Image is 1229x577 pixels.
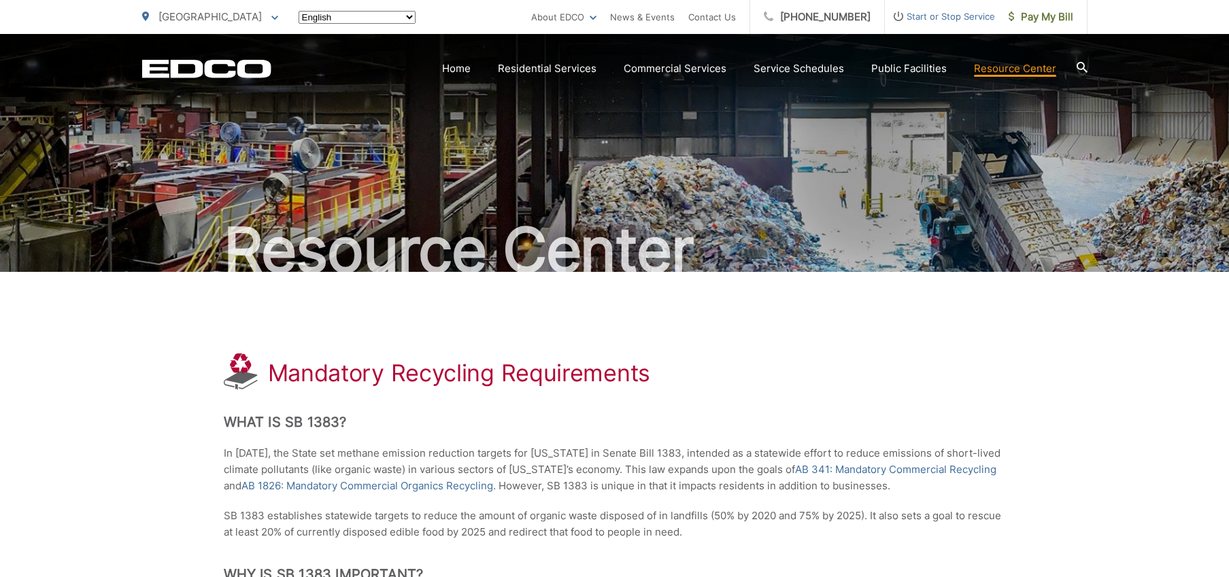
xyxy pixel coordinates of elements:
[224,508,1006,540] p: SB 1383 establishes statewide targets to reduce the amount of organic waste disposed of in landfi...
[142,59,271,78] a: EDCD logo. Return to the homepage.
[610,9,675,25] a: News & Events
[1009,9,1073,25] span: Pay My Bill
[531,9,596,25] a: About EDCO
[158,10,262,23] span: [GEOGRAPHIC_DATA]
[871,60,947,77] a: Public Facilities
[624,60,726,77] a: Commercial Services
[974,60,1056,77] a: Resource Center
[241,478,493,494] a: AB 1826: Mandatory Commercial Organics Recycling
[299,11,416,24] select: Select a language
[268,360,650,387] h1: Mandatory Recycling Requirements
[442,60,471,77] a: Home
[142,216,1088,284] h2: Resource Center
[224,414,1006,430] h2: What is SB 1383?
[795,461,996,478] a: AB 341: Mandatory Commercial Recycling
[688,9,736,25] a: Contact Us
[224,445,1006,494] p: In [DATE], the State set methane emission reduction targets for [US_STATE] in Senate Bill 1383, i...
[498,60,596,77] a: Residential Services
[754,60,844,77] a: Service Schedules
